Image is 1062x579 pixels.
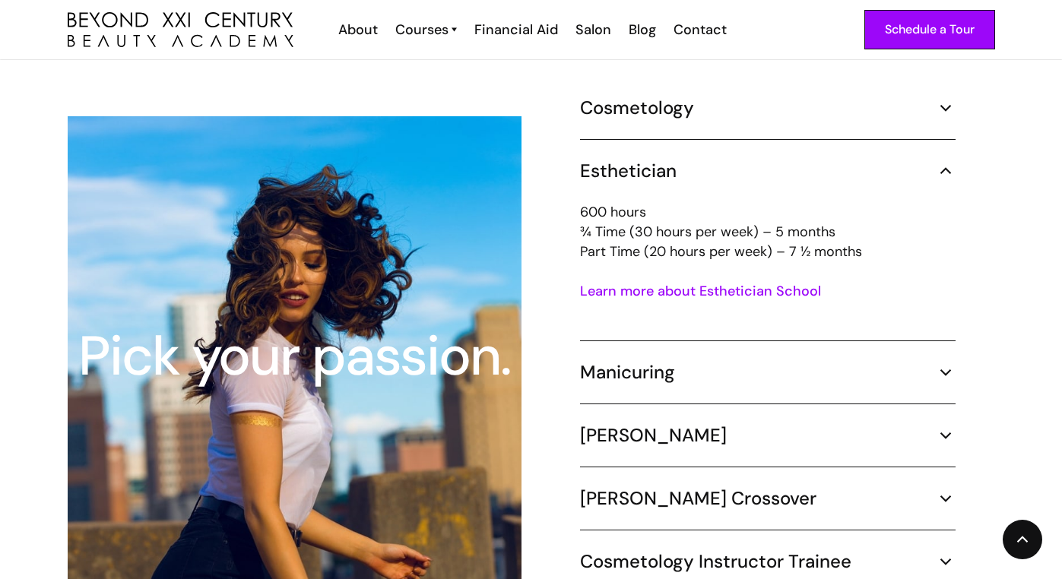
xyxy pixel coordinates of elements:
div: Financial Aid [474,20,558,40]
a: Schedule a Tour [864,10,995,49]
a: Learn more about Esthetician School [580,282,821,300]
a: About [328,20,385,40]
h5: [PERSON_NAME] [580,424,727,447]
div: Salon [575,20,611,40]
h5: Cosmetology Instructor Trainee [580,550,851,573]
p: 600 hours ¾ Time (30 hours per week) – 5 months Part Time (20 hours per week) – 7 ½ months [580,202,956,261]
div: Blog [629,20,656,40]
h5: Cosmetology [580,96,694,119]
a: Courses [395,20,457,40]
div: About [338,20,378,40]
div: Pick your passion. [68,329,519,384]
h5: Manicuring [580,361,675,384]
h5: [PERSON_NAME] Crossover [580,487,816,510]
a: Blog [619,20,664,40]
a: home [68,12,293,48]
div: Contact [674,20,727,40]
h5: Esthetician [580,160,677,182]
img: beyond 21st century beauty academy logo [68,12,293,48]
div: Schedule a Tour [885,20,975,40]
a: Financial Aid [464,20,566,40]
div: Courses [395,20,449,40]
a: Contact [664,20,734,40]
a: Salon [566,20,619,40]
